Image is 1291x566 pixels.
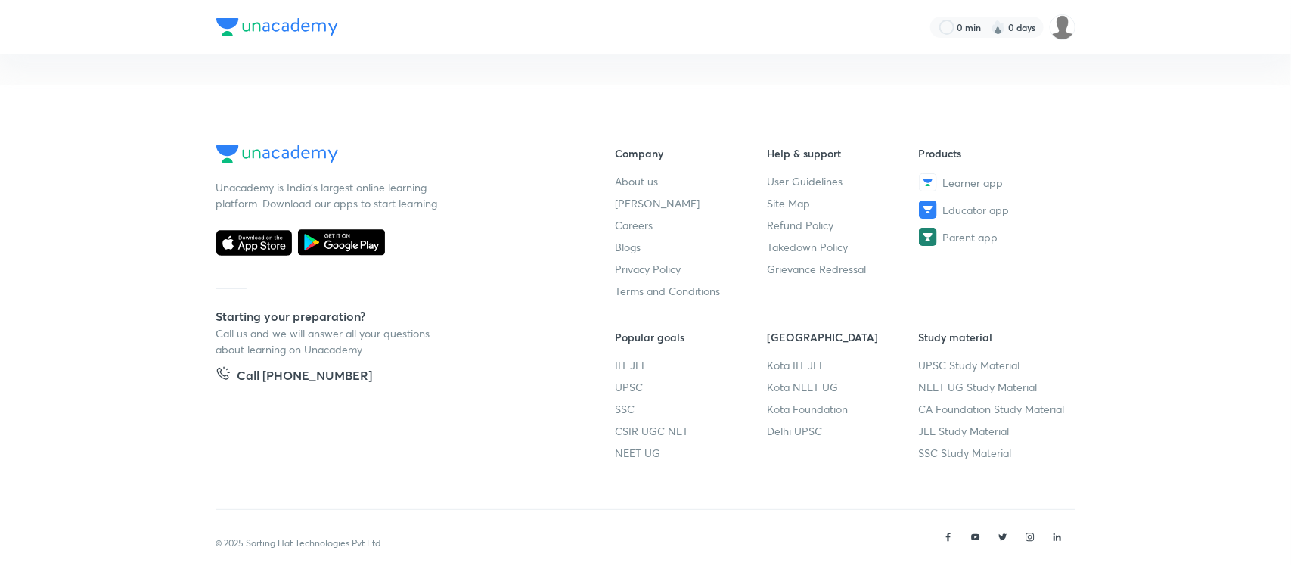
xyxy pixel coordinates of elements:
img: Learner app [919,173,937,191]
a: Company Logo [216,145,567,167]
a: Careers [616,217,768,233]
h6: [GEOGRAPHIC_DATA] [767,329,919,345]
a: Kota IIT JEE [767,357,919,373]
h5: Starting your preparation? [216,307,567,325]
h6: Products [919,145,1071,161]
p: Unacademy is India’s largest online learning platform. Download our apps to start learning [216,179,443,211]
a: JEE Study Material [919,423,1071,439]
img: Company Logo [216,18,338,36]
a: SSC [616,401,768,417]
h6: Company [616,145,768,161]
span: Educator app [943,202,1010,218]
p: © 2025 Sorting Hat Technologies Pvt Ltd [216,536,381,550]
a: Call [PHONE_NUMBER] [216,366,373,387]
span: Learner app [943,175,1004,191]
a: NEET UG Study Material [919,379,1071,395]
h6: Popular goals [616,329,768,345]
h6: Help & support [767,145,919,161]
a: CA Foundation Study Material [919,401,1071,417]
a: Kota NEET UG [767,379,919,395]
a: UPSC [616,379,768,395]
a: Takedown Policy [767,239,919,255]
a: Privacy Policy [616,261,768,277]
a: UPSC Study Material [919,357,1071,373]
a: User Guidelines [767,173,919,189]
a: NEET UG [616,445,768,461]
p: Call us and we will answer all your questions about learning on Unacademy [216,325,443,357]
a: About us [616,173,768,189]
a: Kota Foundation [767,401,919,417]
span: Parent app [943,229,998,245]
img: Educator app [919,201,937,219]
a: Terms and Conditions [616,283,768,299]
a: Learner app [919,173,1071,191]
a: Parent app [919,228,1071,246]
img: Company Logo [216,145,338,163]
a: Delhi UPSC [767,423,919,439]
a: IIT JEE [616,357,768,373]
img: streak [991,20,1006,35]
a: Refund Policy [767,217,919,233]
a: Educator app [919,201,1071,219]
a: SSC Study Material [919,445,1071,461]
a: CSIR UGC NET [616,423,768,439]
img: Reena Toppo [1050,14,1075,40]
a: Site Map [767,195,919,211]
h6: Study material [919,329,1071,345]
a: Blogs [616,239,768,255]
img: Parent app [919,228,937,246]
h5: Call [PHONE_NUMBER] [237,366,373,387]
a: Grievance Redressal [767,261,919,277]
a: [PERSON_NAME] [616,195,768,211]
span: Careers [616,217,653,233]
